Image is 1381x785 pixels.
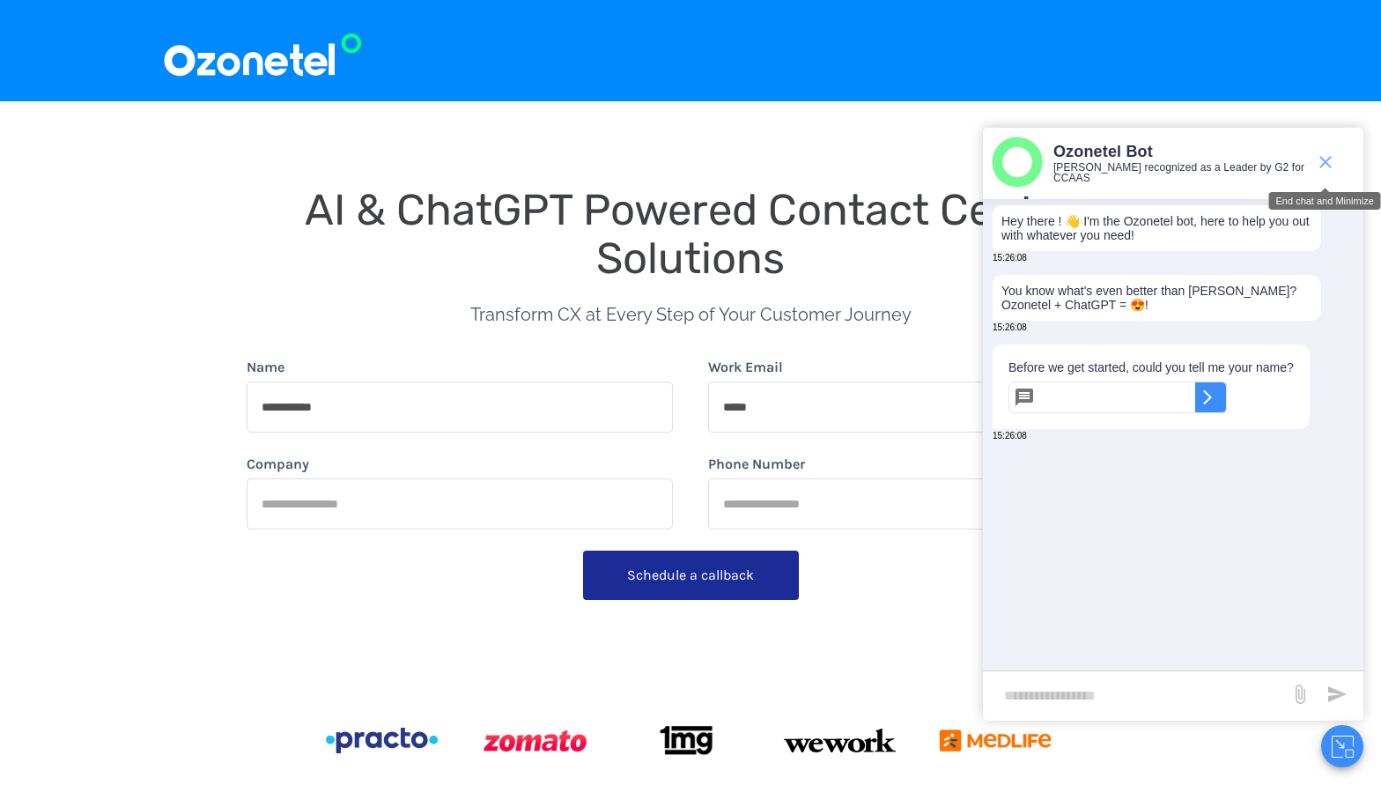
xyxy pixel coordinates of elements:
[583,551,799,600] button: Schedule a callback
[1001,284,1312,312] p: You know what's even better than [PERSON_NAME]? Ozonetel + ChatGPT = 😍!
[708,454,805,475] label: Phone Number
[305,184,1087,284] span: AI & ChatGPT Powered Contact Center Solutions
[993,253,1027,263] span: 15:26:08
[1053,162,1306,183] p: [PERSON_NAME] recognized as a Leader by G2 for CCAAS
[993,431,1027,441] span: 15:26:08
[993,322,1027,332] span: 15:26:08
[708,357,783,378] label: Work Email
[1308,144,1343,180] span: end chat or minimize
[247,454,309,475] label: Company
[247,357,284,378] label: Name
[1269,192,1381,210] div: End chat and Minimize
[470,304,912,325] span: Transform CX at Every Step of Your Customer Journey
[1321,725,1363,767] button: Close chat
[1001,214,1312,242] p: Hey there ! 👋 I'm the Ozonetel bot, here to help you out with whatever you need!
[992,137,1043,188] img: header
[992,680,1281,712] div: new-msg-input
[1008,360,1294,374] p: Before we get started, could you tell me your name?
[1053,142,1306,162] p: Ozonetel Bot
[247,357,1134,607] form: form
